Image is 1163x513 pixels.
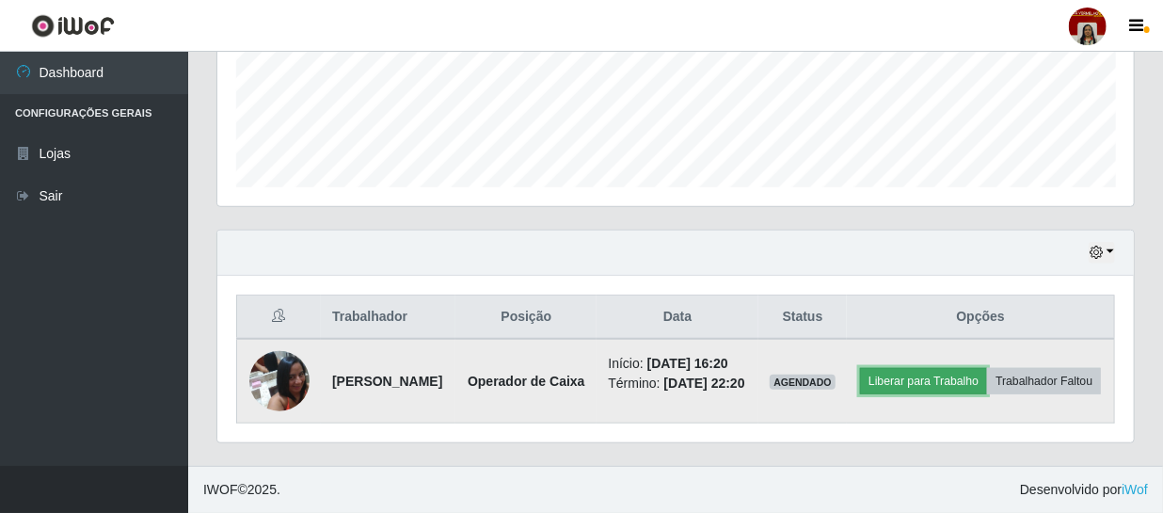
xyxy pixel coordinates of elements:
th: Data [597,296,757,340]
strong: [PERSON_NAME] [332,374,442,389]
th: Posição [455,296,597,340]
span: Desenvolvido por [1020,480,1148,500]
span: IWOF [203,482,238,497]
th: Status [758,296,848,340]
button: Trabalhador Faltou [987,368,1101,394]
time: [DATE] 22:20 [664,376,745,391]
th: Opções [847,296,1114,340]
span: © 2025 . [203,480,280,500]
th: Trabalhador [321,296,455,340]
li: Término: [608,374,746,393]
button: Liberar para Trabalho [860,368,987,394]
a: iWof [1122,482,1148,497]
img: CoreUI Logo [31,14,115,38]
strong: Operador de Caixa [468,374,585,389]
li: Início: [608,354,746,374]
img: 1716827942776.jpeg [249,341,310,421]
span: AGENDADO [770,375,836,390]
time: [DATE] 16:20 [647,356,728,371]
